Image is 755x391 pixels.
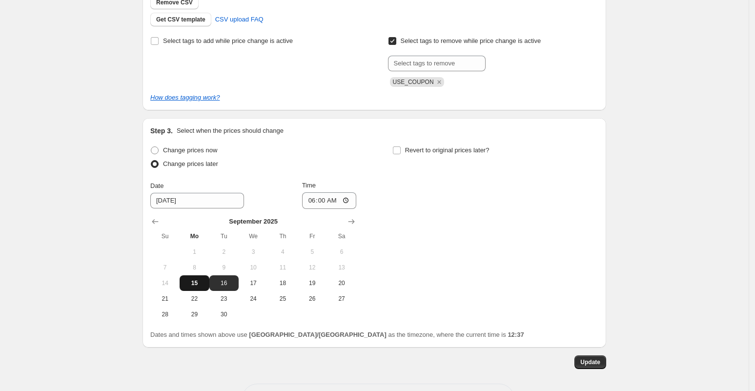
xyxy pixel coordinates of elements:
[239,291,268,307] button: Wednesday September 24 2025
[302,192,357,209] input: 12:00
[327,244,356,260] button: Saturday September 6 2025
[331,279,352,287] span: 20
[268,275,297,291] button: Thursday September 18 2025
[298,244,327,260] button: Friday September 5 2025
[302,279,323,287] span: 19
[150,291,180,307] button: Sunday September 21 2025
[580,358,600,366] span: Update
[180,291,209,307] button: Monday September 22 2025
[574,355,606,369] button: Update
[298,291,327,307] button: Friday September 26 2025
[393,79,434,85] span: USE_COUPON
[184,310,205,318] span: 29
[177,126,284,136] p: Select when the prices should change
[150,193,244,208] input: 9/15/2025
[401,37,541,44] span: Select tags to remove while price change is active
[184,295,205,303] span: 22
[184,232,205,240] span: Mo
[345,215,358,228] button: Show next month, October 2025
[215,15,264,24] span: CSV upload FAQ
[239,275,268,291] button: Wednesday September 17 2025
[184,264,205,271] span: 8
[331,232,352,240] span: Sa
[331,264,352,271] span: 13
[213,310,235,318] span: 30
[209,228,239,244] th: Tuesday
[268,291,297,307] button: Thursday September 25 2025
[154,310,176,318] span: 28
[150,307,180,322] button: Sunday September 28 2025
[150,182,163,189] span: Date
[150,260,180,275] button: Sunday September 7 2025
[243,279,264,287] span: 17
[272,264,293,271] span: 11
[213,248,235,256] span: 2
[268,228,297,244] th: Thursday
[184,248,205,256] span: 1
[435,78,444,86] button: Remove USE_COUPON
[239,228,268,244] th: Wednesday
[154,264,176,271] span: 7
[272,279,293,287] span: 18
[327,275,356,291] button: Saturday September 20 2025
[150,275,180,291] button: Sunday September 14 2025
[150,228,180,244] th: Sunday
[508,331,524,338] b: 12:37
[213,295,235,303] span: 23
[150,94,220,101] a: How does tagging work?
[243,248,264,256] span: 3
[180,228,209,244] th: Monday
[302,182,316,189] span: Time
[213,279,235,287] span: 16
[213,264,235,271] span: 9
[180,307,209,322] button: Monday September 29 2025
[327,260,356,275] button: Saturday September 13 2025
[239,260,268,275] button: Wednesday September 10 2025
[148,215,162,228] button: Show previous month, August 2025
[184,279,205,287] span: 15
[209,291,239,307] button: Tuesday September 23 2025
[209,12,269,27] a: CSV upload FAQ
[209,244,239,260] button: Tuesday September 2 2025
[180,244,209,260] button: Monday September 1 2025
[272,232,293,240] span: Th
[150,13,211,26] button: Get CSV template
[154,279,176,287] span: 14
[243,264,264,271] span: 10
[209,260,239,275] button: Tuesday September 9 2025
[298,275,327,291] button: Friday September 19 2025
[243,232,264,240] span: We
[268,260,297,275] button: Thursday September 11 2025
[213,232,235,240] span: Tu
[405,146,490,154] span: Revert to original prices later?
[150,331,524,338] span: Dates and times shown above use as the timezone, where the current time is
[302,295,323,303] span: 26
[180,260,209,275] button: Monday September 8 2025
[302,248,323,256] span: 5
[302,264,323,271] span: 12
[209,275,239,291] button: Tuesday September 16 2025
[327,291,356,307] button: Saturday September 27 2025
[163,37,293,44] span: Select tags to add while price change is active
[150,126,173,136] h2: Step 3.
[331,248,352,256] span: 6
[272,248,293,256] span: 4
[388,56,486,71] input: Select tags to remove
[249,331,386,338] b: [GEOGRAPHIC_DATA]/[GEOGRAPHIC_DATA]
[180,275,209,291] button: Today Monday September 15 2025
[163,146,217,154] span: Change prices now
[209,307,239,322] button: Tuesday September 30 2025
[298,228,327,244] th: Friday
[154,232,176,240] span: Su
[272,295,293,303] span: 25
[163,160,218,167] span: Change prices later
[298,260,327,275] button: Friday September 12 2025
[331,295,352,303] span: 27
[243,295,264,303] span: 24
[154,295,176,303] span: 21
[239,244,268,260] button: Wednesday September 3 2025
[268,244,297,260] button: Thursday September 4 2025
[327,228,356,244] th: Saturday
[156,16,205,23] span: Get CSV template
